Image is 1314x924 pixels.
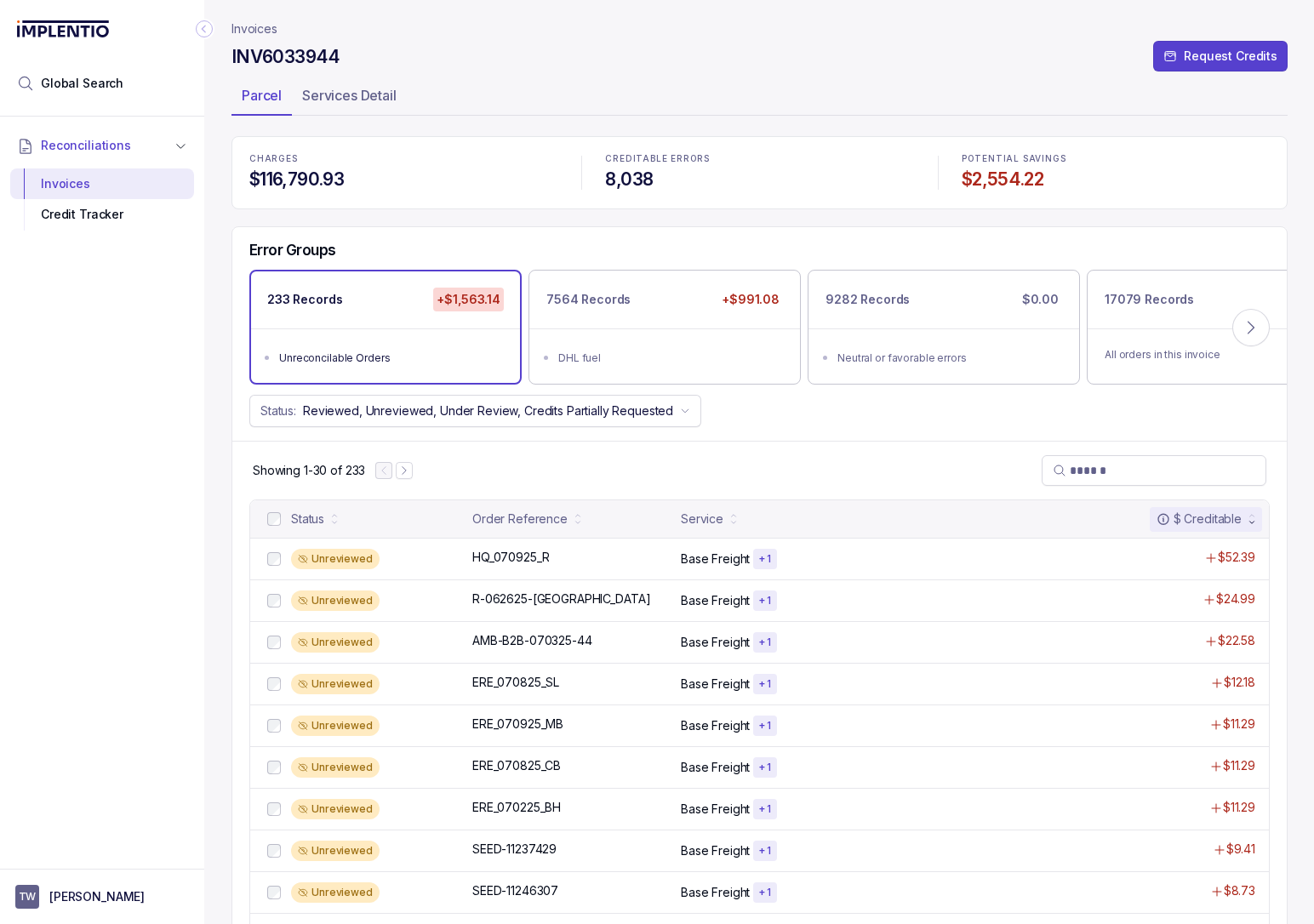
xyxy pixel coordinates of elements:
div: $ Creditable [1157,510,1242,528]
p: 7564 Records [546,291,631,308]
p: $52.39 [1218,549,1255,566]
button: User initials[PERSON_NAME] [15,885,189,909]
p: Reviewed, Unreviewed, Under Review, Credits Partially Requested [303,402,673,419]
p: ERE_070825_CB [472,757,561,774]
input: checkbox-checkbox [267,719,281,733]
p: + 1 [758,636,771,649]
input: checkbox-checkbox [267,761,281,774]
p: SEED-11237429 [472,841,557,858]
p: $24.99 [1216,590,1255,607]
div: Unreviewed [291,757,380,778]
ul: Tab Group [231,82,1288,116]
button: Next Page [396,462,413,479]
h4: $2,554.22 [962,168,1270,191]
button: Request Credits [1153,41,1288,71]
p: CHARGES [249,154,557,164]
p: $8.73 [1224,882,1255,899]
p: Showing 1-30 of 233 [253,462,365,479]
p: + 1 [758,677,771,691]
p: 9282 Records [826,291,910,308]
input: checkbox-checkbox [267,886,281,899]
p: $11.29 [1223,799,1255,816]
div: Unreviewed [291,590,380,611]
p: + 1 [758,802,771,816]
p: Base Freight [681,592,750,609]
div: Unreconcilable Orders [279,350,502,367]
p: Base Freight [681,634,750,651]
div: Unreviewed [291,674,380,694]
h4: 8,038 [605,168,913,191]
input: checkbox-checkbox [267,552,281,566]
p: $0.00 [1019,288,1062,311]
div: Collapse Icon [194,19,214,39]
input: checkbox-checkbox [267,844,281,858]
p: Base Freight [681,884,750,901]
input: checkbox-checkbox [267,802,281,816]
p: + 1 [758,761,771,774]
p: Base Freight [681,550,750,568]
div: Unreviewed [291,716,380,736]
p: + 1 [758,844,771,858]
div: Credit Tracker [24,199,180,230]
p: 233 Records [267,291,342,308]
p: + 1 [758,594,771,607]
p: + 1 [758,719,771,733]
p: +$991.08 [718,288,783,311]
p: CREDITABLE ERRORS [605,154,913,164]
p: $11.29 [1223,757,1255,774]
p: +$1,563.14 [433,288,504,311]
p: Status: [260,402,296,419]
span: Global Search [41,75,123,92]
p: Invoices [231,20,277,37]
p: Services Detail [302,85,397,106]
li: Tab Services Detail [292,82,407,116]
p: Base Freight [681,842,750,859]
li: Tab Parcel [231,82,292,116]
p: Parcel [242,85,282,106]
div: DHL fuel [558,350,781,367]
p: 17079 Records [1105,291,1194,308]
p: ERE_070825_SL [472,674,559,691]
p: $12.18 [1224,674,1255,691]
h5: Error Groups [249,241,336,260]
div: Unreviewed [291,799,380,819]
p: + 1 [758,552,771,566]
p: Base Freight [681,717,750,734]
p: Base Freight [681,676,750,693]
div: Unreviewed [291,882,380,903]
div: Service [681,510,723,528]
p: Base Freight [681,801,750,818]
div: Reconciliations [10,165,194,234]
span: User initials [15,885,39,909]
p: $22.58 [1218,632,1255,649]
div: Order Reference [472,510,568,528]
p: POTENTIAL SAVINGS [962,154,1270,164]
p: Request Credits [1184,48,1277,65]
p: HQ_070925_R [472,549,549,566]
div: Invoices [24,168,180,199]
input: checkbox-checkbox [267,512,281,526]
nav: breadcrumb [231,20,277,37]
input: checkbox-checkbox [267,594,281,607]
input: checkbox-checkbox [267,636,281,649]
p: ERE_070225_BH [472,799,561,816]
input: checkbox-checkbox [267,677,281,691]
p: $9.41 [1226,841,1255,858]
h4: $116,790.93 [249,168,557,191]
p: $11.29 [1223,716,1255,733]
div: Remaining page entries [253,462,365,479]
p: Base Freight [681,759,750,776]
div: Neutral or favorable errors [837,350,1060,367]
div: Unreviewed [291,841,380,861]
button: Status:Reviewed, Unreviewed, Under Review, Credits Partially Requested [249,395,701,427]
p: [PERSON_NAME] [49,888,145,905]
div: Status [291,510,324,528]
p: SEED-11246307 [472,882,558,899]
p: AMB-B2B-070325-44 [472,632,592,649]
h4: INV6033944 [231,45,340,69]
p: R-062625-[GEOGRAPHIC_DATA] [472,590,650,607]
button: Reconciliations [10,127,194,164]
div: Unreviewed [291,549,380,569]
p: ERE_070925_MB [472,716,563,733]
div: Unreviewed [291,632,380,653]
